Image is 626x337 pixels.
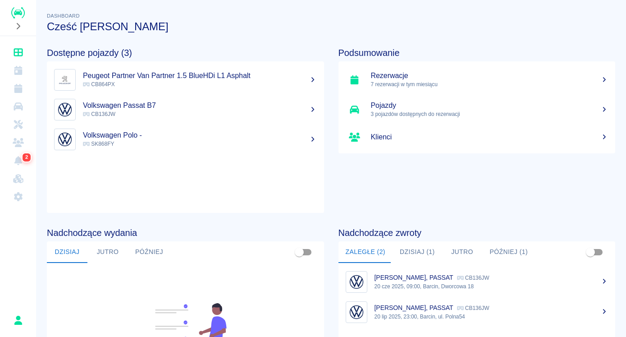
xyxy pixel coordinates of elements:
button: Dzisiaj (1) [393,241,442,263]
p: [PERSON_NAME], PASSAT [375,274,453,281]
h5: Rezerwacje [371,71,608,80]
a: ImagePeugeot Partner Van Partner 1.5 BlueHDi L1 Asphalt CB864PX [47,65,324,95]
h5: Volkswagen Passat B7 [83,101,317,110]
h3: Cześć [PERSON_NAME] [47,20,615,33]
img: Image [348,273,365,291]
span: 2 [23,153,30,162]
a: Flota [4,97,32,115]
h5: Pojazdy [371,101,608,110]
a: Kalendarz [4,61,32,79]
img: Image [348,304,365,321]
span: Pokaż przypisane tylko do mnie [291,244,308,261]
h4: Nadchodzące wydania [47,227,324,238]
a: Ustawienia [4,188,32,206]
a: Pojazdy3 pojazdów dostępnych do rezerwacji [338,95,616,125]
span: SK868FY [83,141,114,147]
h5: Peugeot Partner Van Partner 1.5 BlueHDi L1 Asphalt [83,71,317,80]
h4: Dostępne pojazdy (3) [47,47,324,58]
button: Rozwiń nawigację [11,20,25,32]
button: Jutro [87,241,128,263]
button: Krzysztof Przybyła [9,311,27,330]
p: [PERSON_NAME], PASSAT [375,304,453,311]
span: CB864PX [83,81,115,88]
h4: Podsumowanie [338,47,616,58]
img: Renthelp [11,7,25,18]
h4: Nadchodzące zwroty [338,227,616,238]
span: Dashboard [47,13,80,18]
h5: Volkswagen Polo - [83,131,317,140]
a: Powiadomienia [4,152,32,170]
button: Jutro [442,241,482,263]
button: Później (1) [482,241,535,263]
a: Rezerwacje [4,79,32,97]
button: Dzisiaj [47,241,87,263]
button: Zaległe (2) [338,241,393,263]
a: ImageVolkswagen Passat B7 CB136JW [47,95,324,125]
img: Image [56,71,73,88]
a: Dashboard [4,43,32,61]
p: 3 pojazdów dostępnych do rezerwacji [371,110,608,118]
img: Image [56,101,73,118]
p: 20 lip 2025, 23:00, Barcin, ul. Polna54 [375,313,608,321]
span: Pokaż przypisane tylko do mnie [582,244,599,261]
p: 7 rezerwacji w tym miesiącu [371,80,608,88]
a: Klienci [4,134,32,152]
a: Image[PERSON_NAME], PASSAT CB136JW20 cze 2025, 09:00, Barcin, Dworcowa 18 [338,267,616,297]
a: Klienci [338,125,616,150]
a: Widget WWW [4,170,32,188]
p: 20 cze 2025, 09:00, Barcin, Dworcowa 18 [375,282,608,291]
h5: Klienci [371,133,608,142]
button: Później [128,241,170,263]
a: Rezerwacje7 rezerwacji w tym miesiącu [338,65,616,95]
a: ImageVolkswagen Polo - SK868FY [47,125,324,154]
p: CB136JW [457,275,489,281]
img: Image [56,131,73,148]
a: Image[PERSON_NAME], PASSAT CB136JW20 lip 2025, 23:00, Barcin, ul. Polna54 [338,297,616,327]
span: CB136JW [83,111,115,117]
a: Serwisy [4,115,32,134]
p: CB136JW [457,305,489,311]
